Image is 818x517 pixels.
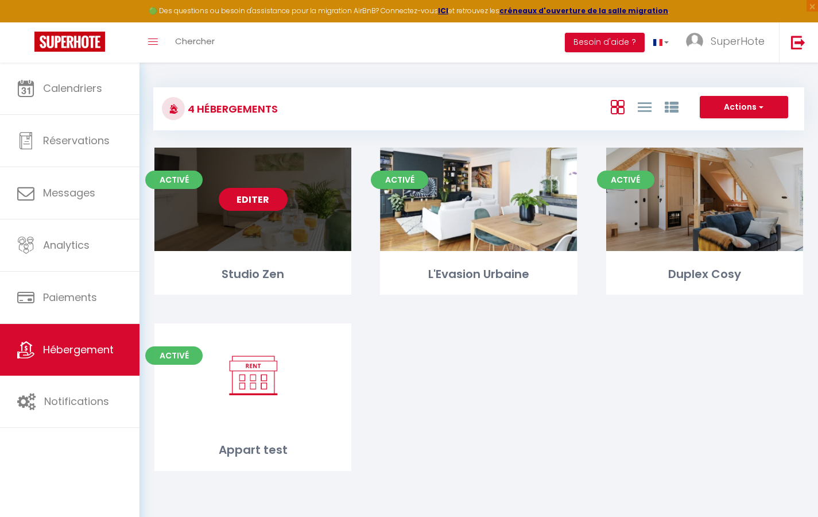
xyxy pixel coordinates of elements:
span: Réservations [43,133,110,148]
a: ICI [438,6,448,16]
span: Activé [597,171,654,189]
button: Actions [700,96,788,119]
div: Studio Zen [154,265,351,283]
span: Activé [145,346,203,365]
a: ... SuperHote [677,22,779,63]
a: créneaux d'ouverture de la salle migration [499,6,668,16]
span: Paiements [43,290,97,304]
a: Vue par Groupe [665,97,679,116]
span: Hébergement [43,342,114,357]
div: Appart test [154,441,351,459]
a: Vue en Liste [638,97,652,116]
span: SuperHote [711,34,765,48]
img: ... [686,33,703,50]
span: Activé [145,171,203,189]
button: Ouvrir le widget de chat LiveChat [9,5,44,39]
h3: 4 Hébergements [185,96,278,122]
a: Editer [219,188,288,211]
span: Notifications [44,394,109,408]
a: Chercher [166,22,223,63]
span: Calendriers [43,81,102,95]
span: Messages [43,186,95,200]
div: L'Evasion Urbaine [380,265,577,283]
img: logout [791,35,805,49]
span: Chercher [175,35,215,47]
img: Super Booking [34,32,105,52]
span: Analytics [43,238,90,252]
button: Besoin d'aide ? [565,33,645,52]
span: Activé [371,171,428,189]
a: Vue en Box [611,97,625,116]
div: Duplex Cosy [606,265,803,283]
